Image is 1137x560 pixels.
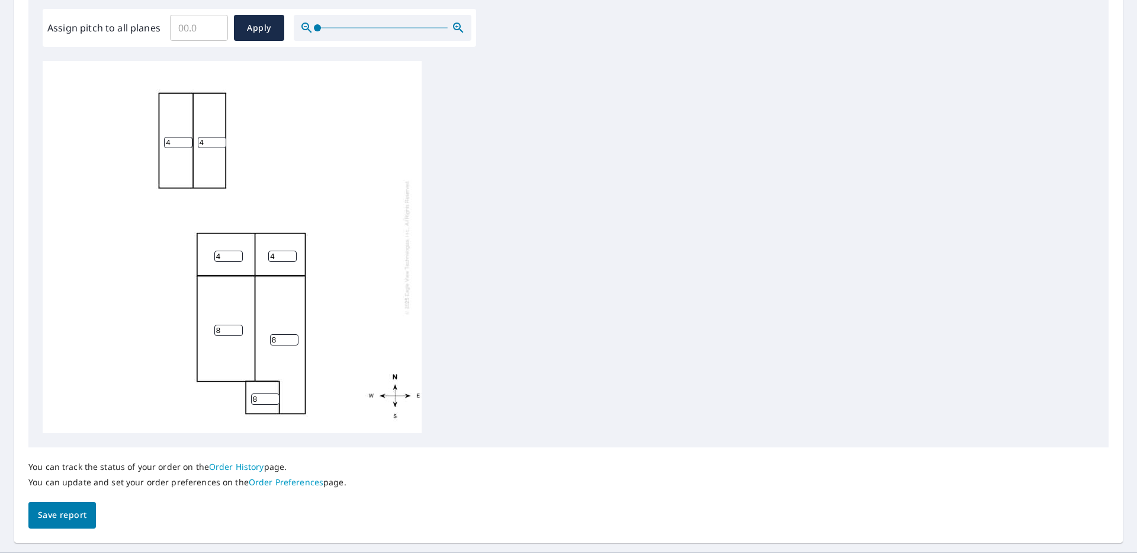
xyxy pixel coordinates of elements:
[234,15,284,41] button: Apply
[249,476,323,488] a: Order Preferences
[170,11,228,44] input: 00.0
[38,508,86,523] span: Save report
[243,21,275,36] span: Apply
[28,502,96,529] button: Save report
[28,462,346,472] p: You can track the status of your order on the page.
[28,477,346,488] p: You can update and set your order preferences on the page.
[209,461,264,472] a: Order History
[47,21,160,35] label: Assign pitch to all planes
